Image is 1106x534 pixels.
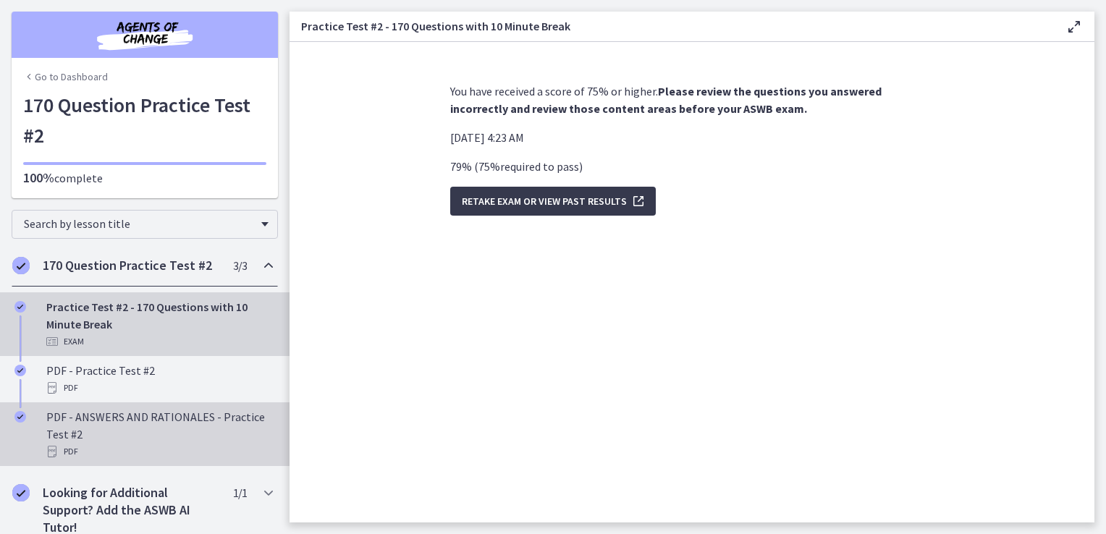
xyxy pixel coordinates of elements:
[462,192,627,210] span: Retake Exam OR View Past Results
[46,379,272,397] div: PDF
[46,408,272,460] div: PDF - ANSWERS AND RATIONALES - Practice Test #2
[23,90,266,151] h1: 170 Question Practice Test #2
[12,484,30,501] i: Completed
[14,411,26,423] i: Completed
[14,365,26,376] i: Completed
[46,362,272,397] div: PDF - Practice Test #2
[12,210,278,239] div: Search by lesson title
[233,257,247,274] span: 3 / 3
[12,257,30,274] i: Completed
[43,257,219,274] h2: 170 Question Practice Test #2
[233,484,247,501] span: 1 / 1
[46,443,272,460] div: PDF
[58,17,232,52] img: Agents of Change
[46,333,272,350] div: Exam
[301,17,1042,35] h3: Practice Test #2 - 170 Questions with 10 Minute Break
[23,169,54,186] span: 100%
[450,159,583,174] span: 79 % ( 75 % required to pass )
[23,169,266,187] p: complete
[450,187,656,216] button: Retake Exam OR View Past Results
[46,298,272,350] div: Practice Test #2 - 170 Questions with 10 Minute Break
[14,301,26,313] i: Completed
[23,69,108,84] a: Go to Dashboard
[450,82,934,117] p: You have received a score of 75% or higher.
[450,130,524,145] span: [DATE] 4:23 AM
[24,216,254,231] span: Search by lesson title
[450,84,882,116] strong: Please review the questions you answered incorrectly and review those content areas before your A...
